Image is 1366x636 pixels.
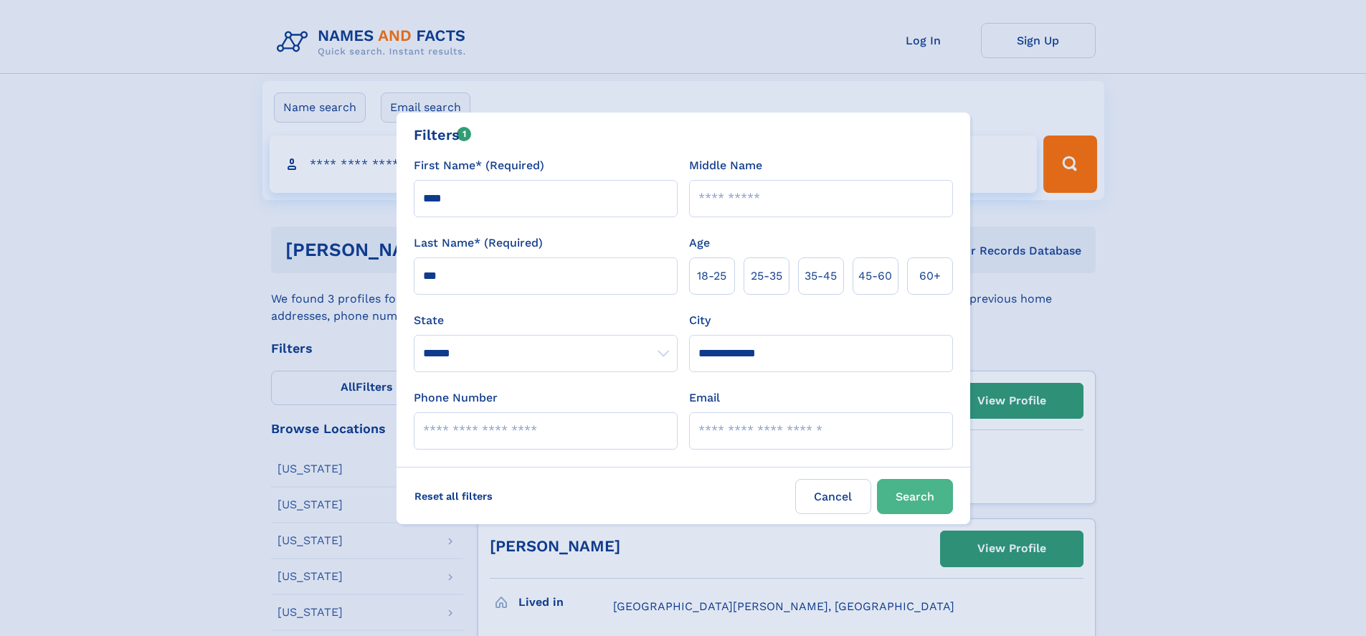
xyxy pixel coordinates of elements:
label: State [414,312,678,329]
span: 60+ [919,267,941,285]
label: Cancel [795,479,871,514]
button: Search [877,479,953,514]
label: Phone Number [414,389,498,407]
label: Middle Name [689,157,762,174]
label: Reset all filters [405,479,502,513]
span: 35‑45 [805,267,837,285]
label: Last Name* (Required) [414,234,543,252]
span: 18‑25 [697,267,726,285]
label: First Name* (Required) [414,157,544,174]
label: Email [689,389,720,407]
span: 25‑35 [751,267,782,285]
div: Filters [414,124,472,146]
label: Age [689,234,710,252]
label: City [689,312,711,329]
span: 45‑60 [858,267,892,285]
